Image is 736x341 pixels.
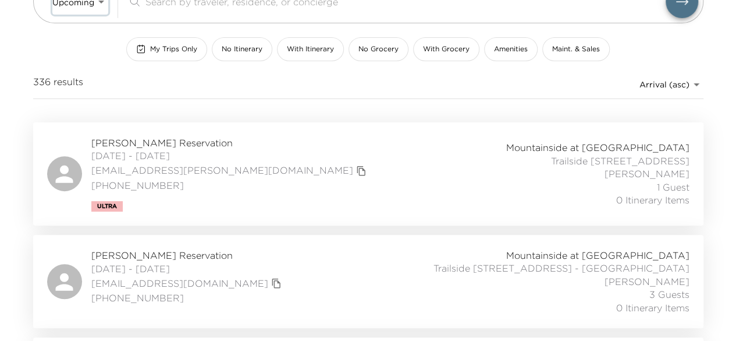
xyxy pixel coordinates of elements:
[287,44,334,54] span: With Itinerary
[413,37,479,61] button: With Grocery
[91,136,369,149] span: [PERSON_NAME] Reservation
[33,235,703,328] a: [PERSON_NAME] Reservation[DATE] - [DATE][EMAIL_ADDRESS][DOMAIN_NAME]copy primary member email[PHO...
[212,37,272,61] button: No Itinerary
[349,37,408,61] button: No Grocery
[91,262,285,275] span: [DATE] - [DATE]
[649,288,689,301] span: 3 Guests
[150,44,197,54] span: My Trips Only
[277,37,344,61] button: With Itinerary
[222,44,262,54] span: No Itinerary
[91,164,353,177] a: [EMAIL_ADDRESS][PERSON_NAME][DOMAIN_NAME]
[33,75,83,94] span: 336 results
[616,194,689,206] span: 0 Itinerary Items
[91,149,369,162] span: [DATE] - [DATE]
[91,291,285,304] span: [PHONE_NUMBER]
[91,179,369,192] span: [PHONE_NUMBER]
[433,262,689,275] span: Trailside [STREET_ADDRESS] - [GEOGRAPHIC_DATA]
[639,79,689,90] span: Arrival (asc)
[494,44,528,54] span: Amenities
[506,141,689,154] span: Mountainside at [GEOGRAPHIC_DATA]
[542,37,610,61] button: Maint. & Sales
[353,163,369,179] button: copy primary member email
[605,275,689,288] span: [PERSON_NAME]
[506,249,689,262] span: Mountainside at [GEOGRAPHIC_DATA]
[268,275,285,291] button: copy primary member email
[91,277,268,290] a: [EMAIL_ADDRESS][DOMAIN_NAME]
[616,301,689,314] span: 0 Itinerary Items
[423,44,470,54] span: With Grocery
[484,37,538,61] button: Amenities
[657,181,689,194] span: 1 Guest
[91,249,285,262] span: [PERSON_NAME] Reservation
[551,154,689,167] span: Trailside [STREET_ADDRESS]
[552,44,600,54] span: Maint. & Sales
[605,167,689,180] span: [PERSON_NAME]
[358,44,399,54] span: No Grocery
[126,37,207,61] button: My Trips Only
[97,203,117,210] span: Ultra
[33,122,703,226] a: [PERSON_NAME] Reservation[DATE] - [DATE][EMAIL_ADDRESS][PERSON_NAME][DOMAIN_NAME]copy primary mem...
